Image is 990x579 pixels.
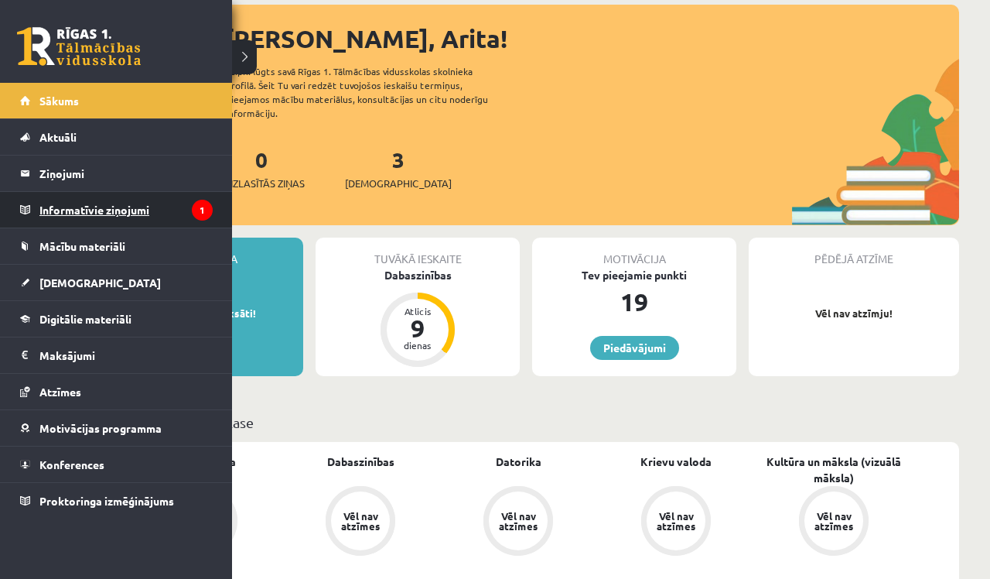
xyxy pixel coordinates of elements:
[226,64,515,120] div: Laipni lūgts savā Rīgas 1. Tālmācības vidusskolas skolnieka profilā. Šeit Tu vari redzēt tuvojošo...
[394,341,441,350] div: dienas
[39,276,161,289] span: [DEMOGRAPHIC_DATA]
[39,94,79,108] span: Sākums
[756,306,951,321] p: Vēl nav atzīmju!
[749,238,959,267] div: Pēdējā atzīme
[316,238,520,267] div: Tuvākā ieskaite
[532,283,736,320] div: 19
[497,511,540,531] div: Vēl nav atzīmes
[640,454,712,470] a: Krievu valoda
[532,267,736,283] div: Tev pieejamie punkti
[99,412,953,433] p: Mācību plāns 10.b2 klase
[39,156,213,191] legend: Ziņojumi
[20,265,213,300] a: [DEMOGRAPHIC_DATA]
[20,83,213,118] a: Sākums
[20,119,213,155] a: Aktuāli
[20,192,213,228] a: Informatīvie ziņojumi1
[39,421,162,435] span: Motivācijas programma
[394,307,441,316] div: Atlicis
[218,146,305,191] a: 0Neizlasītās ziņas
[316,267,520,369] a: Dabaszinības Atlicis 9 dienas
[39,385,81,399] span: Atzīmes
[20,447,213,482] a: Konferences
[316,267,520,283] div: Dabaszinības
[496,454,541,470] a: Datorika
[439,486,597,559] a: Vēl nav atzīmes
[39,337,213,373] legend: Maksājumi
[755,454,913,486] a: Kultūra un māksla (vizuālā māksla)
[20,374,213,409] a: Atzīmes
[224,20,959,57] div: [PERSON_NAME], Arita!
[39,130,77,144] span: Aktuāli
[39,312,131,326] span: Digitālie materiāli
[394,316,441,341] div: 9
[327,454,394,470] a: Dabaszinības
[339,511,382,531] div: Vēl nav atzīmes
[282,486,439,559] a: Vēl nav atzīmes
[20,410,213,446] a: Motivācijas programma
[20,301,213,337] a: Digitālie materiāli
[39,239,125,253] span: Mācību materiāli
[17,27,141,66] a: Rīgas 1. Tālmācības vidusskola
[345,146,452,191] a: 3[DEMOGRAPHIC_DATA]
[755,486,913,559] a: Vēl nav atzīmes
[39,192,213,228] legend: Informatīvie ziņojumi
[590,336,679,360] a: Piedāvājumi
[597,486,755,559] a: Vēl nav atzīmes
[532,238,736,267] div: Motivācija
[39,457,104,471] span: Konferences
[654,511,698,531] div: Vēl nav atzīmes
[39,494,174,508] span: Proktoringa izmēģinājums
[345,176,452,191] span: [DEMOGRAPHIC_DATA]
[192,200,213,221] i: 1
[20,228,213,264] a: Mācību materiāli
[20,156,213,191] a: Ziņojumi
[20,337,213,373] a: Maksājumi
[218,176,305,191] span: Neizlasītās ziņas
[812,511,855,531] div: Vēl nav atzīmes
[20,483,213,519] a: Proktoringa izmēģinājums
